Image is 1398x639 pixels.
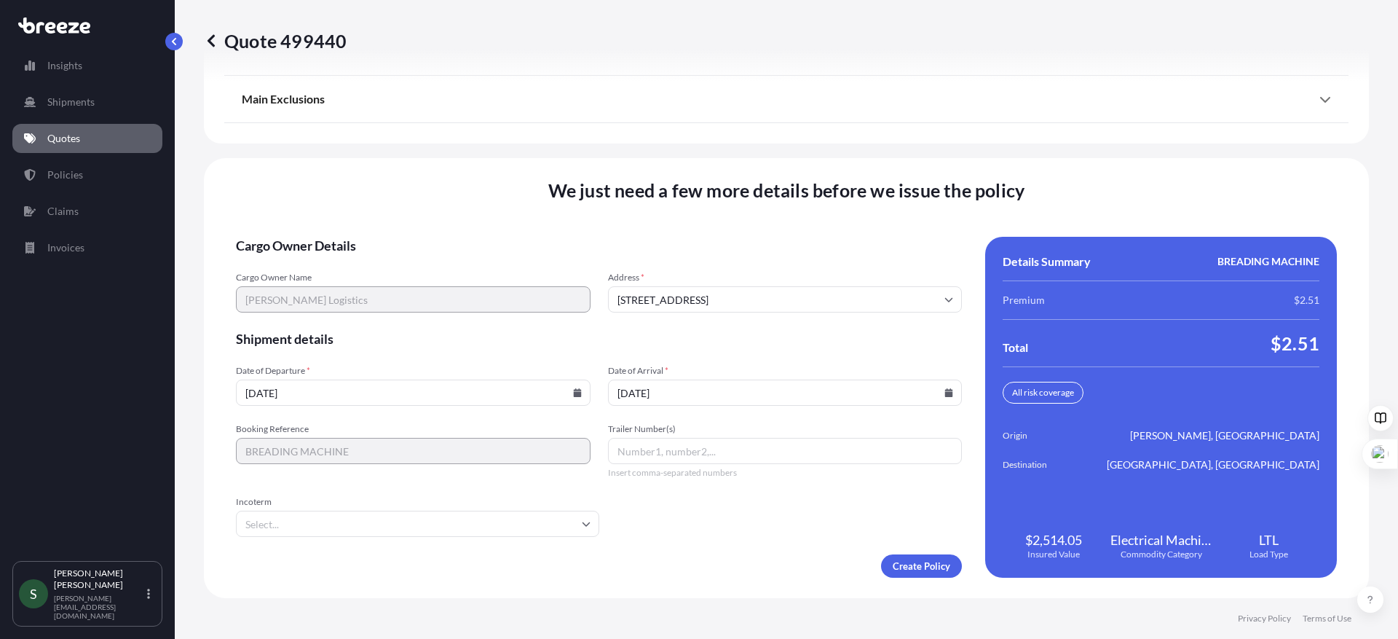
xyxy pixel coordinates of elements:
span: Commodity Category [1121,549,1202,560]
a: Insights [12,51,162,80]
span: Booking Reference [236,423,591,435]
span: Main Exclusions [242,92,325,106]
span: Origin [1003,428,1084,443]
span: Electrical Machinery and Equipment [1110,531,1212,549]
input: Your internal reference [236,438,591,464]
span: Load Type [1249,549,1288,560]
span: Shipment details [236,330,962,348]
a: Terms of Use [1303,613,1351,624]
button: Create Policy [881,554,962,578]
p: Create Policy [893,559,950,573]
div: Main Exclusions [242,82,1331,117]
span: Total [1003,340,1028,355]
span: Date of Departure [236,365,591,377]
input: mm/dd/yyyy [608,380,963,406]
a: Privacy Policy [1238,613,1291,624]
input: Cargo owner address [608,286,963,313]
p: Quote 499440 [204,29,347,52]
span: Incoterm [236,496,599,508]
p: [PERSON_NAME] [PERSON_NAME] [54,568,144,591]
input: mm/dd/yyyy [236,380,591,406]
a: Quotes [12,124,162,153]
span: Destination [1003,458,1084,472]
span: BREADING MACHINE [1217,254,1319,269]
span: $2.51 [1271,332,1319,355]
input: Number1, number2,... [608,438,963,464]
span: Trailer Number(s) [608,423,963,435]
span: Address [608,272,963,283]
p: Invoices [47,240,84,255]
span: LTL [1259,531,1279,549]
p: Quotes [47,131,80,146]
span: Date of Arrival [608,365,963,377]
a: Invoices [12,233,162,262]
span: S [30,587,37,601]
p: Claims [47,204,79,219]
span: $2,514.05 [1025,531,1082,549]
p: Shipments [47,95,95,109]
span: $2.51 [1294,293,1319,307]
span: Details Summary [1003,254,1091,269]
a: Claims [12,197,162,226]
a: Shipments [12,87,162,117]
span: Cargo Owner Name [236,272,591,283]
span: [GEOGRAPHIC_DATA], [GEOGRAPHIC_DATA] [1107,458,1319,472]
input: Select... [236,511,599,537]
span: [PERSON_NAME], [GEOGRAPHIC_DATA] [1130,428,1319,443]
p: [PERSON_NAME][EMAIL_ADDRESS][DOMAIN_NAME] [54,594,144,620]
span: Insert comma-separated numbers [608,467,963,479]
span: Insured Value [1027,549,1080,560]
div: All risk coverage [1003,382,1083,404]
a: Policies [12,160,162,189]
p: Insights [47,58,82,73]
p: Policies [47,168,83,182]
span: We just need a few more details before we issue the policy [548,179,1025,202]
span: Cargo Owner Details [236,237,962,254]
span: Premium [1003,293,1045,307]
